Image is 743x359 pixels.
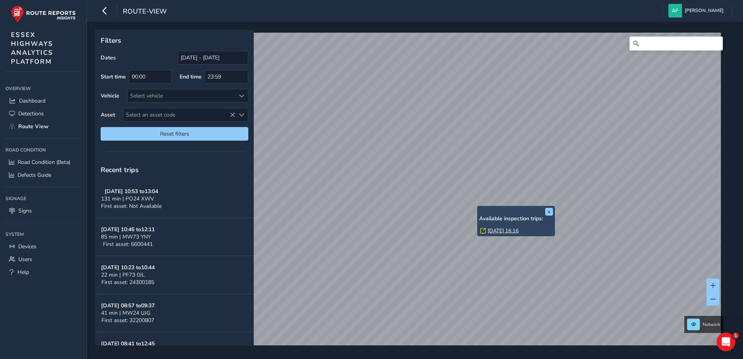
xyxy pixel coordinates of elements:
h6: Available inspection trips: [479,216,553,222]
span: 1 [733,333,739,339]
strong: [DATE] 10:53 to 13:04 [105,188,158,195]
span: Route View [18,123,49,130]
a: Route View [5,120,81,133]
span: Devices [18,243,37,250]
div: Overview [5,83,81,94]
span: Help [17,268,29,276]
span: 41 min | MW24 UJG [101,309,150,317]
label: Asset [101,111,115,119]
a: Help [5,266,81,279]
a: Users [5,253,81,266]
a: Signs [5,204,81,217]
img: diamond-layout [668,4,682,17]
button: [DATE] 10:23 to10:4422 min | PF73 0JLFirst asset: 24300185 [95,256,254,294]
strong: [DATE] 10:46 to 12:11 [101,226,155,233]
span: Detections [18,110,44,117]
div: Road Condition [5,144,81,156]
span: Road Condition (Beta) [17,159,70,166]
span: 85 min | MW73 YNY [101,233,151,240]
span: Defects Guide [17,171,51,179]
span: Reset filters [106,130,242,138]
a: [DATE] 16:16 [488,227,519,234]
button: [DATE] 08:57 to09:3741 min | MW24 UJGFirst asset: 32200807 [95,294,254,332]
span: Signs [18,207,32,214]
span: First asset: 6600441 [103,240,153,248]
input: Search [630,37,723,51]
div: Signage [5,193,81,204]
label: Start time [101,73,126,80]
button: x [545,208,553,216]
span: First asset: 24300185 [101,279,154,286]
strong: [DATE] 10:23 to 10:44 [101,264,155,271]
canvas: Map [98,33,721,354]
span: 22 min | PF73 0JL [101,271,145,279]
span: Users [18,256,32,263]
img: rr logo [11,5,76,23]
a: Defects Guide [5,169,81,181]
label: Dates [101,54,116,61]
span: Select an asset code [123,108,235,121]
a: Road Condition (Beta) [5,156,81,169]
label: End time [180,73,202,80]
strong: [DATE] 08:57 to 09:37 [101,302,155,309]
a: Detections [5,107,81,120]
strong: [DATE] 08:41 to 12:45 [101,340,155,347]
span: Dashboard [19,97,45,105]
div: Select vehicle [127,89,235,102]
a: Dashboard [5,94,81,107]
span: ESSEX HIGHWAYS ANALYTICS PLATFORM [11,30,53,66]
iframe: Intercom live chat [717,333,735,351]
div: System [5,228,81,240]
span: route-view [123,7,167,17]
span: 131 min | PO24 XWV [101,195,154,202]
span: [PERSON_NAME] [685,4,724,17]
span: First asset: Not Available [101,202,162,210]
button: Reset filters [101,127,248,141]
span: Recent trips [101,165,139,174]
span: First asset: 32200807 [101,317,154,324]
button: [DATE] 10:46 to12:1185 min | MW73 YNYFirst asset: 6600441 [95,218,254,256]
label: Vehicle [101,92,119,99]
p: Filters [101,35,248,45]
button: [PERSON_NAME] [668,4,726,17]
button: [DATE] 10:53 to13:04131 min | PO24 XWVFirst asset: Not Available [95,180,254,218]
span: Network [703,321,720,328]
div: Select an asset code [235,108,248,121]
a: Devices [5,240,81,253]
